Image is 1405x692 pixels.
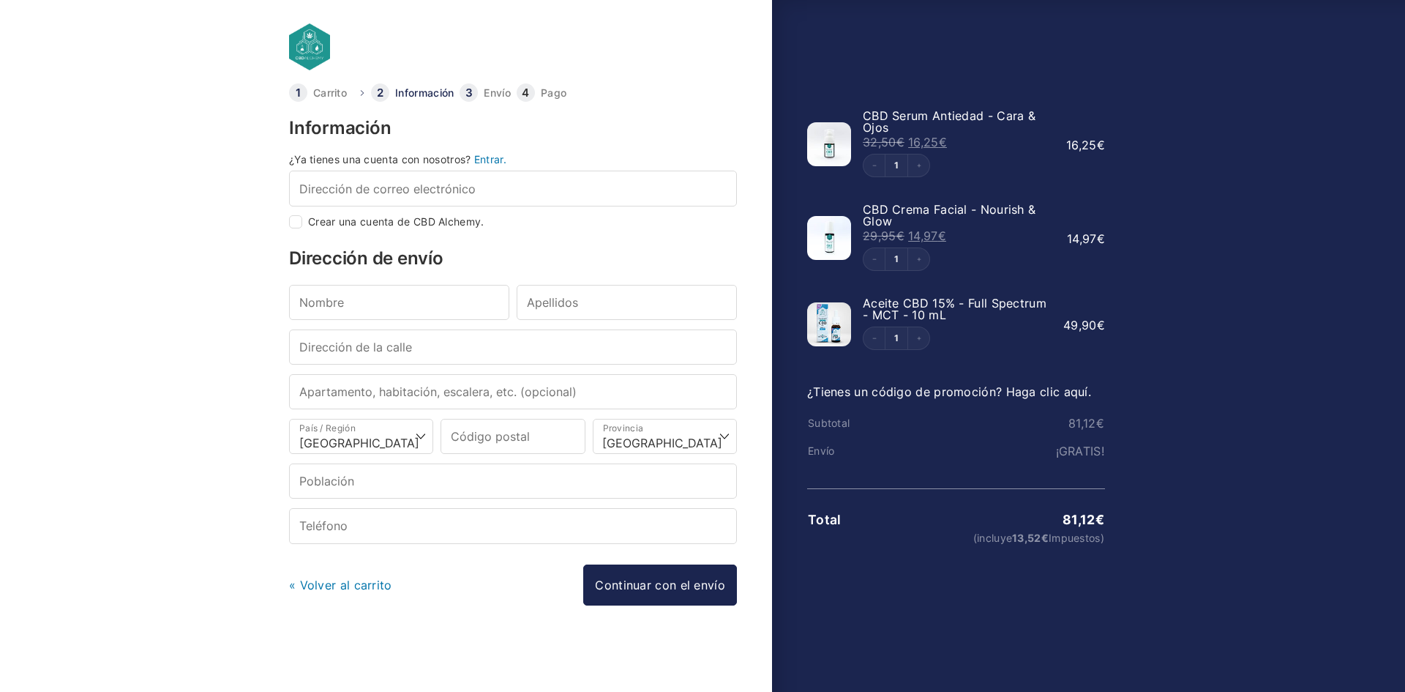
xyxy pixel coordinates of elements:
[907,155,929,176] button: Increment
[395,88,454,98] a: Información
[885,255,907,264] a: Edit
[863,135,904,149] bdi: 32,50
[474,153,506,165] a: Entrar.
[908,135,947,149] bdi: 16,25
[863,327,885,349] button: Decrement
[1097,231,1105,246] span: €
[807,384,1091,399] a: ¿Tienes un código de promoción? Haga clic aquí.
[289,330,737,365] input: Dirección de la calle
[807,417,907,429] th: Subtotal
[939,135,947,149] span: €
[289,171,737,206] input: Dirección de correo electrónico
[583,565,737,606] a: Continuar con el envío
[289,508,737,543] input: Teléfono
[313,88,347,98] a: Carrito
[1096,416,1104,431] span: €
[863,248,885,270] button: Decrement
[1066,138,1105,152] bdi: 16,25
[289,250,737,267] h3: Dirección de envío
[863,202,1035,228] span: CBD Crema Facial - Nourish & Glow
[308,217,484,227] label: Crear una cuenta de CBD Alchemy.
[517,285,737,320] input: Apellidos
[863,155,885,176] button: Decrement
[1041,532,1049,544] span: €
[807,513,907,527] th: Total
[885,334,907,343] a: Edit
[807,445,907,457] th: Envío
[1067,231,1105,246] bdi: 14,97
[908,228,946,243] bdi: 14,97
[289,464,737,499] input: Población
[907,444,1105,458] td: ¡GRATIS!
[885,161,907,170] a: Edit
[289,285,509,320] input: Nombre
[907,248,929,270] button: Increment
[1063,318,1105,332] bdi: 49,90
[289,153,471,165] span: ¿Ya tienes una cuenta con nosotros?
[1097,318,1105,332] span: €
[1063,512,1104,527] bdi: 81,12
[907,327,929,349] button: Increment
[289,374,737,409] input: Apartamento, habitación, escalera, etc. (opcional)
[541,88,566,98] a: Pago
[1095,512,1104,527] span: €
[863,228,904,243] bdi: 29,95
[896,135,904,149] span: €
[863,296,1046,322] span: Aceite CBD 15% - Full Spectrum - MCT - 10 mL
[863,108,1035,135] span: CBD Serum Antiedad - Cara & Ojos
[289,578,392,592] a: « Volver al carrito
[441,419,585,454] input: Código postal
[1012,532,1049,544] span: 13,52
[896,228,904,243] span: €
[938,228,946,243] span: €
[1068,416,1104,431] bdi: 81,12
[907,533,1104,543] small: (incluye Impuestos)
[484,88,511,98] a: Envío
[289,119,737,137] h3: Información
[1097,138,1105,152] span: €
